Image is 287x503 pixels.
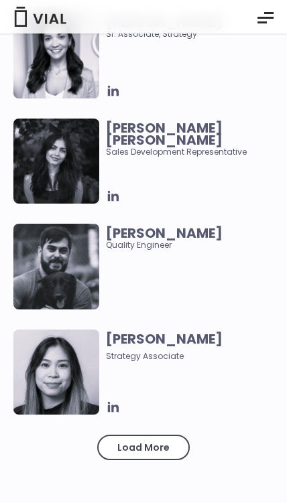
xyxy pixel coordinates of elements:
[106,122,267,158] span: Sales Development Representative
[106,350,184,362] span: Strategy Associate
[13,330,99,415] img: Headshot of smiling woman named Vanessa
[117,440,170,455] span: Load More
[13,119,99,204] img: Smiling woman named Harman
[13,224,99,309] img: Man smiling posing for picture
[106,224,223,242] b: [PERSON_NAME]
[247,1,284,35] button: Essential Addons Toggle Menu
[106,119,223,149] b: [PERSON_NAME] [PERSON_NAME]
[13,13,99,98] img: Smiling woman named Ana
[13,7,67,27] img: Vial Logo
[97,435,190,460] a: Load More
[106,330,223,348] b: [PERSON_NAME]
[106,227,267,251] span: Quality Engineer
